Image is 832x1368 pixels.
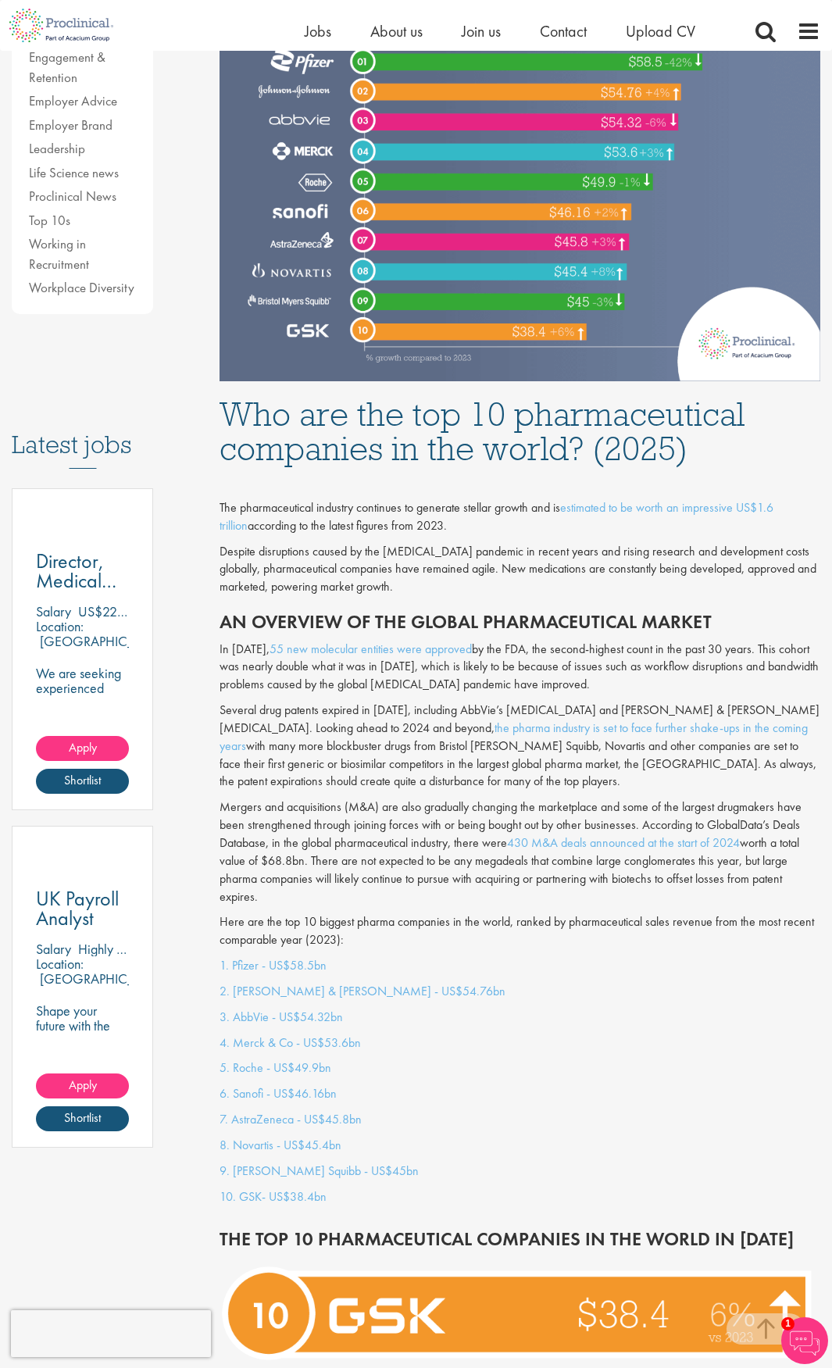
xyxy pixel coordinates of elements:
[220,543,820,597] p: Despite disruptions caused by the [MEDICAL_DATA] pandemic in recent years and rising research and...
[36,1106,129,1131] a: Shortlist
[220,798,820,905] p: Mergers and acquisitions (M&A) are also gradually changing the marketplace and some of the larges...
[507,834,740,851] a: 430 M&A deals announced at the start of 2024
[29,92,117,109] a: Employer Advice
[220,499,773,534] a: estimated to be worth an impressive US$1.6 trillion
[781,1317,828,1364] img: Chatbot
[11,1310,211,1357] iframe: reCAPTCHA
[29,140,85,157] a: Leadership
[69,739,97,755] span: Apply
[29,188,116,205] a: Proclinical News
[220,641,820,695] p: In [DATE], by the FDA, the second-highest count in the past 30 years. This cohort was nearly doub...
[220,1059,331,1076] a: 5. Roche - US$49.9bn
[29,212,70,229] a: Top 10s
[305,21,331,41] a: Jobs
[220,1034,361,1051] a: 4. Merck & Co - US$53.6bn
[220,1188,327,1205] a: 10. GSK- US$38.4bn
[370,21,423,41] a: About us
[220,720,808,754] a: the pharma industry is set to face further shake-ups in the coming years
[29,116,112,134] a: Employer Brand
[220,1111,362,1127] a: 7. AstraZeneca - US$45.8bn
[69,1077,97,1093] span: Apply
[220,957,327,973] a: 1. Pfizer - US$58.5bn
[36,736,129,761] a: Apply
[36,1073,129,1098] a: Apply
[781,1317,795,1330] span: 1
[36,940,71,958] span: Salary
[36,602,71,620] span: Salary
[29,279,134,296] a: Workplace Diversity
[220,913,820,949] p: Here are the top 10 biggest pharma companies in the world, ranked by pharmaceutical sales revenue...
[36,1003,129,1107] p: Shape your future with the freedom to work where you thrive! Join our client in a hybrid role tha...
[36,632,173,665] p: [GEOGRAPHIC_DATA], [GEOGRAPHIC_DATA]
[626,21,695,41] a: Upload CV
[220,1163,419,1179] a: 9. [PERSON_NAME] Squibb - US$45bn
[12,392,153,469] h3: Latest jobs
[220,702,820,791] p: Several drug patents expired in [DATE], including AbbVie’s [MEDICAL_DATA] and [PERSON_NAME] & [PE...
[220,1137,341,1153] a: 8. Novartis - US$45.4bn
[36,970,173,1002] p: [GEOGRAPHIC_DATA], [GEOGRAPHIC_DATA]
[36,548,116,613] span: Director, Medical Writing
[36,889,129,928] a: UK Payroll Analyst
[29,29,105,86] a: Employee Engagement & Retention
[270,641,472,657] a: 55 new molecular entities were approved
[540,21,587,41] a: Contact
[220,612,820,632] h2: An overview of the global pharmaceutical market
[220,983,505,999] a: 2. [PERSON_NAME] & [PERSON_NAME] - US$54.76bn
[36,955,84,973] span: Location:
[78,602,482,620] p: US$220000.00 - US$250000.00 per annum + Highly Competitive Salary
[29,235,89,273] a: Working in Recruitment
[36,666,129,784] p: We are seeking experienced Regulatory Medical Writers to join our client, a dynamic and growing b...
[36,552,129,591] a: Director, Medical Writing
[36,769,129,794] a: Shortlist
[36,885,119,931] span: UK Payroll Analyst
[462,21,501,41] a: Join us
[78,940,182,958] p: Highly Competitive
[220,499,820,535] div: The pharmaceutical industry continues to generate stellar growth and is according to the latest f...
[220,1229,820,1249] h2: THE TOP 10 PHARMACEUTICAL COMPANIES IN THE WORLD IN [DATE]
[29,164,119,181] a: Life Science news
[220,397,820,466] h1: Who are the top 10 pharmaceutical companies in the world? (2025)
[220,1009,343,1025] a: 3. AbbVie - US$54.32bn
[220,1085,337,1102] a: 6. Sanofi - US$46.16bn
[36,617,84,635] span: Location:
